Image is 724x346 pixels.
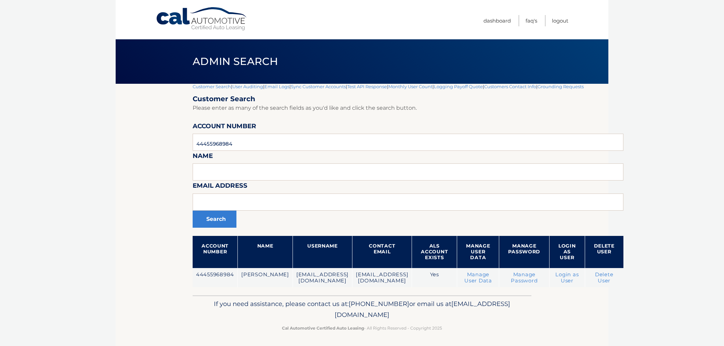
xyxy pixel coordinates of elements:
[193,95,623,103] h2: Customer Search
[412,236,457,268] th: ALS Account Exists
[193,84,231,89] a: Customer Search
[434,84,483,89] a: Logging Payoff Quote
[282,325,364,331] strong: Cal Automotive Certified Auto Leasing
[293,268,352,288] td: [EMAIL_ADDRESS][DOMAIN_NAME]
[238,268,293,288] td: [PERSON_NAME]
[457,236,499,268] th: Manage User Data
[484,84,536,89] a: Customers Contact Info
[555,271,579,284] a: Login as User
[193,103,623,113] p: Please enter as many of the search fields as you'd like and click the search button.
[511,271,538,284] a: Manage Password
[483,15,511,26] a: Dashboard
[293,236,352,268] th: Username
[464,271,492,284] a: Manage User Data
[291,84,346,89] a: Sync Customer Accounts
[197,298,527,320] p: If you need assistance, please contact us at: or email us at
[538,84,584,89] a: Grounding Requests
[238,236,293,268] th: Name
[526,15,537,26] a: FAQ's
[193,84,623,295] div: | | | | | | | |
[193,236,238,268] th: Account Number
[193,55,278,68] span: Admin Search
[232,84,263,89] a: User Auditing
[264,84,289,89] a: Email Logs
[193,151,213,163] label: Name
[352,236,412,268] th: Contact Email
[552,15,568,26] a: Logout
[193,268,238,288] td: 44455968984
[193,181,247,193] label: Email Address
[349,300,409,308] span: [PHONE_NUMBER]
[197,324,527,332] p: - All Rights Reserved - Copyright 2025
[156,7,248,31] a: Cal Automotive
[585,236,623,268] th: Delete User
[595,271,613,284] a: Delete User
[335,300,510,319] span: [EMAIL_ADDRESS][DOMAIN_NAME]
[388,84,432,89] a: Monthly User Count
[550,236,585,268] th: Login as User
[347,84,387,89] a: Test API Response
[193,211,236,228] button: Search
[352,268,412,288] td: [EMAIL_ADDRESS][DOMAIN_NAME]
[412,268,457,288] td: Yes
[193,121,256,134] label: Account Number
[499,236,550,268] th: Manage Password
